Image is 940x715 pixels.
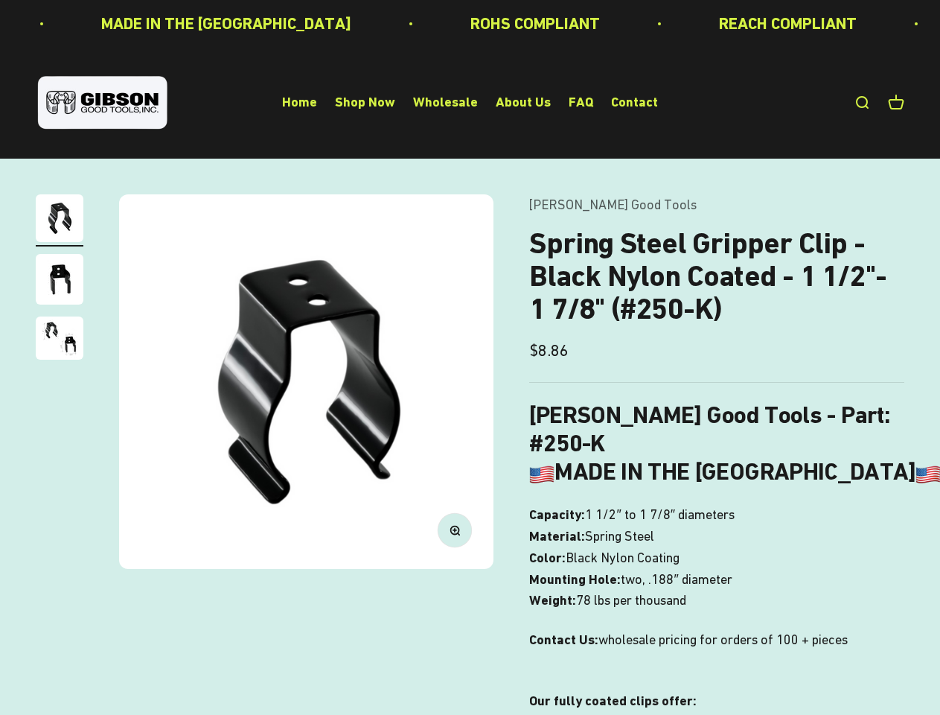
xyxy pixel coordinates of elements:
button: Go to item 1 [36,194,83,247]
h1: Spring Steel Gripper Clip - Black Nylon Coated - 1 1/2"- 1 7/8" (#250-K) [529,227,904,325]
a: Home [282,95,317,110]
p: MADE IN THE [GEOGRAPHIC_DATA] [97,10,347,36]
button: Go to item 3 [36,317,83,364]
b: Capacity: [529,506,585,522]
a: Wholesale [413,95,478,110]
strong: Contact Us: [529,632,598,647]
img: Gripper clip, made & shipped from the USA! [36,194,83,242]
span: 78 lbs per thousand [576,590,686,611]
span: Spring Steel [585,526,654,547]
a: About Us [496,95,551,110]
b: MADE IN THE [GEOGRAPHIC_DATA] [529,457,940,486]
span: Black Nylon Coating [566,547,680,569]
a: FAQ [569,95,593,110]
span: 1 1/2″ to 1 7/8″ diameters [585,504,735,526]
b: Color: [529,550,566,565]
b: [PERSON_NAME] Good Tools - Part: #250-K [529,401,890,457]
img: close up of a spring steel gripper clip, tool clip, durable, secure holding, Excellent corrosion ... [36,317,83,360]
b: Material: [529,528,585,544]
a: Contact [611,95,658,110]
img: close up of a spring steel gripper clip, tool clip, durable, secure holding, Excellent corrosion ... [36,254,83,305]
sale-price: $8.86 [529,337,569,363]
button: Go to item 2 [36,254,83,309]
p: wholesale pricing for orders of 100 + pieces [529,629,904,673]
img: Gripper clip, made & shipped from the USA! [119,194,493,569]
strong: Our fully coated clips offer: [529,693,697,708]
b: Mounting Hole: [529,571,621,587]
a: [PERSON_NAME] Good Tools [529,197,697,212]
b: Weight: [529,592,576,608]
span: two, .188″ diameter [621,569,732,591]
a: Shop Now [335,95,395,110]
p: ROHS COMPLIANT [466,10,595,36]
p: REACH COMPLIANT [714,10,852,36]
